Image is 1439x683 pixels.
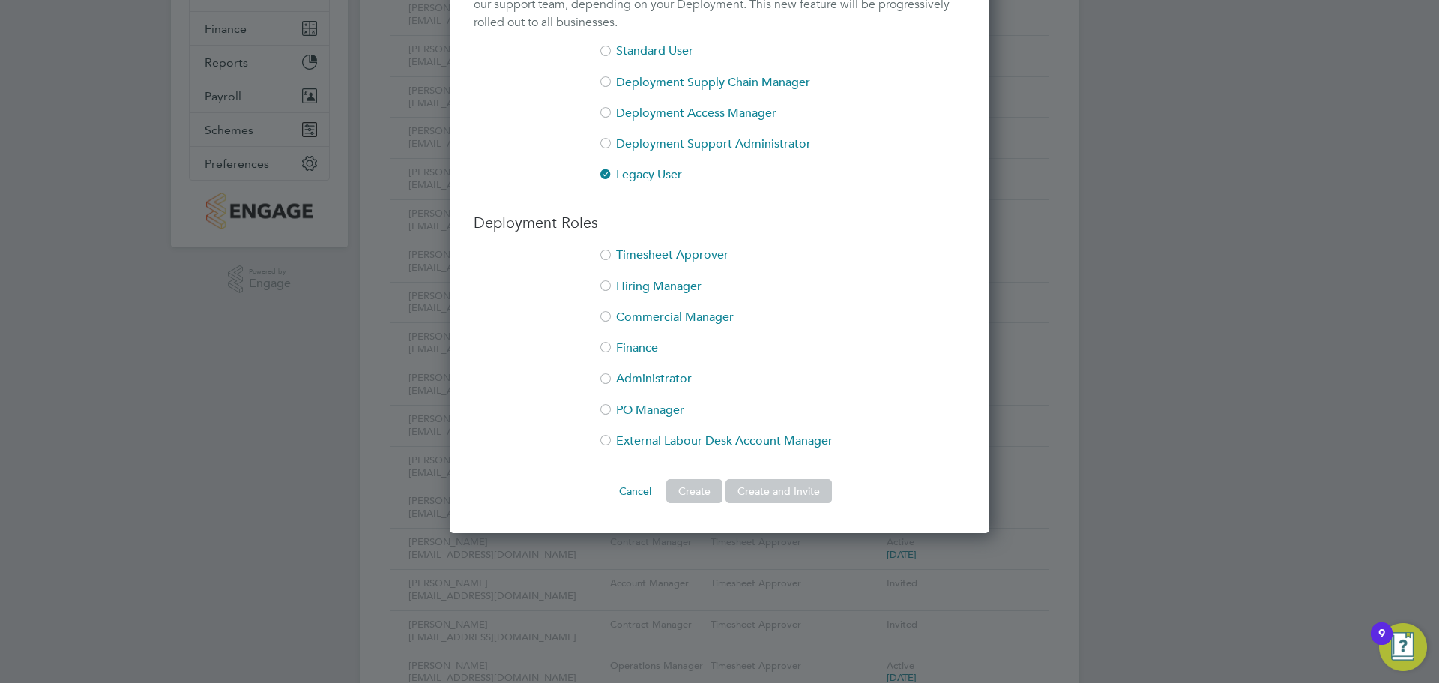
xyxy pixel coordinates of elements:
li: Deployment Support Administrator [474,136,965,167]
div: 9 [1378,634,1385,653]
li: Legacy User [474,167,965,183]
li: External Labour Desk Account Manager [474,433,965,464]
li: Deployment Access Manager [474,106,965,136]
li: Finance [474,340,965,371]
li: PO Manager [474,403,965,433]
li: Standard User [474,43,965,74]
button: Create and Invite [725,479,832,503]
button: Create [666,479,722,503]
li: Administrator [474,371,965,402]
li: Deployment Supply Chain Manager [474,75,965,106]
li: Timesheet Approver [474,247,965,278]
li: Commercial Manager [474,310,965,340]
li: Hiring Manager [474,279,965,310]
h3: Deployment Roles [474,213,965,232]
button: Cancel [607,479,663,503]
button: Open Resource Center, 9 new notifications [1379,623,1427,671]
